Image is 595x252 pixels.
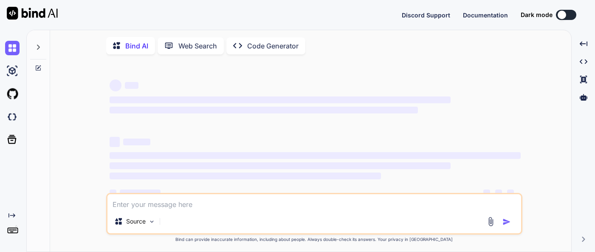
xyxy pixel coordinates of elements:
[521,11,553,19] span: Dark mode
[110,152,521,159] span: ‌
[110,137,120,147] span: ‌
[125,82,138,89] span: ‌
[110,190,116,196] span: ‌
[7,7,58,20] img: Bind AI
[120,190,161,196] span: ‌
[110,107,418,113] span: ‌
[507,190,514,196] span: ‌
[463,11,508,19] span: Documentation
[5,41,20,55] img: chat
[106,236,522,243] p: Bind can provide inaccurate information, including about people. Always double-check its answers....
[148,218,155,225] img: Pick Models
[110,79,121,91] span: ‌
[402,11,450,19] span: Discord Support
[486,217,496,227] img: attachment
[110,96,451,103] span: ‌
[5,87,20,101] img: githubLight
[110,162,451,169] span: ‌
[5,110,20,124] img: darkCloudIdeIcon
[126,217,146,226] p: Source
[110,173,381,179] span: ‌
[483,190,490,196] span: ‌
[502,218,511,226] img: icon
[125,41,148,51] p: Bind AI
[495,190,502,196] span: ‌
[247,41,299,51] p: Code Generator
[5,64,20,78] img: ai-studio
[123,139,150,145] span: ‌
[463,11,508,20] button: Documentation
[178,41,217,51] p: Web Search
[402,11,450,20] button: Discord Support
